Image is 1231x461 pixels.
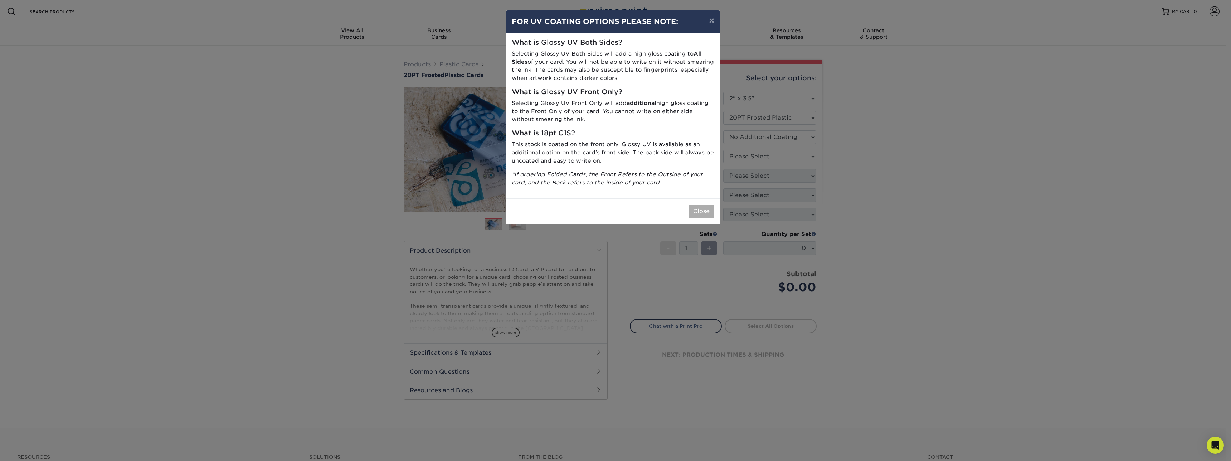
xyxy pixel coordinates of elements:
h5: What is Glossy UV Both Sides? [512,39,714,47]
p: Selecting Glossy UV Front Only will add high gloss coating to the Front Only of your card. You ca... [512,99,714,124]
h5: What is Glossy UV Front Only? [512,88,714,96]
strong: All Sides [512,50,702,65]
p: Selecting Glossy UV Both Sides will add a high gloss coating to of your card. You will not be abl... [512,50,714,82]
h5: What is 18pt C1S? [512,129,714,138]
strong: additional [627,100,656,106]
div: Open Intercom Messenger [1207,437,1224,454]
button: Close [689,205,714,218]
h4: FOR UV COATING OPTIONS PLEASE NOTE: [512,16,714,27]
i: *If ordering Folded Cards, the Front Refers to the Outside of your card, and the Back refers to t... [512,171,703,186]
p: This stock is coated on the front only. Glossy UV is available as an additional option on the car... [512,140,714,165]
button: × [703,10,720,30]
